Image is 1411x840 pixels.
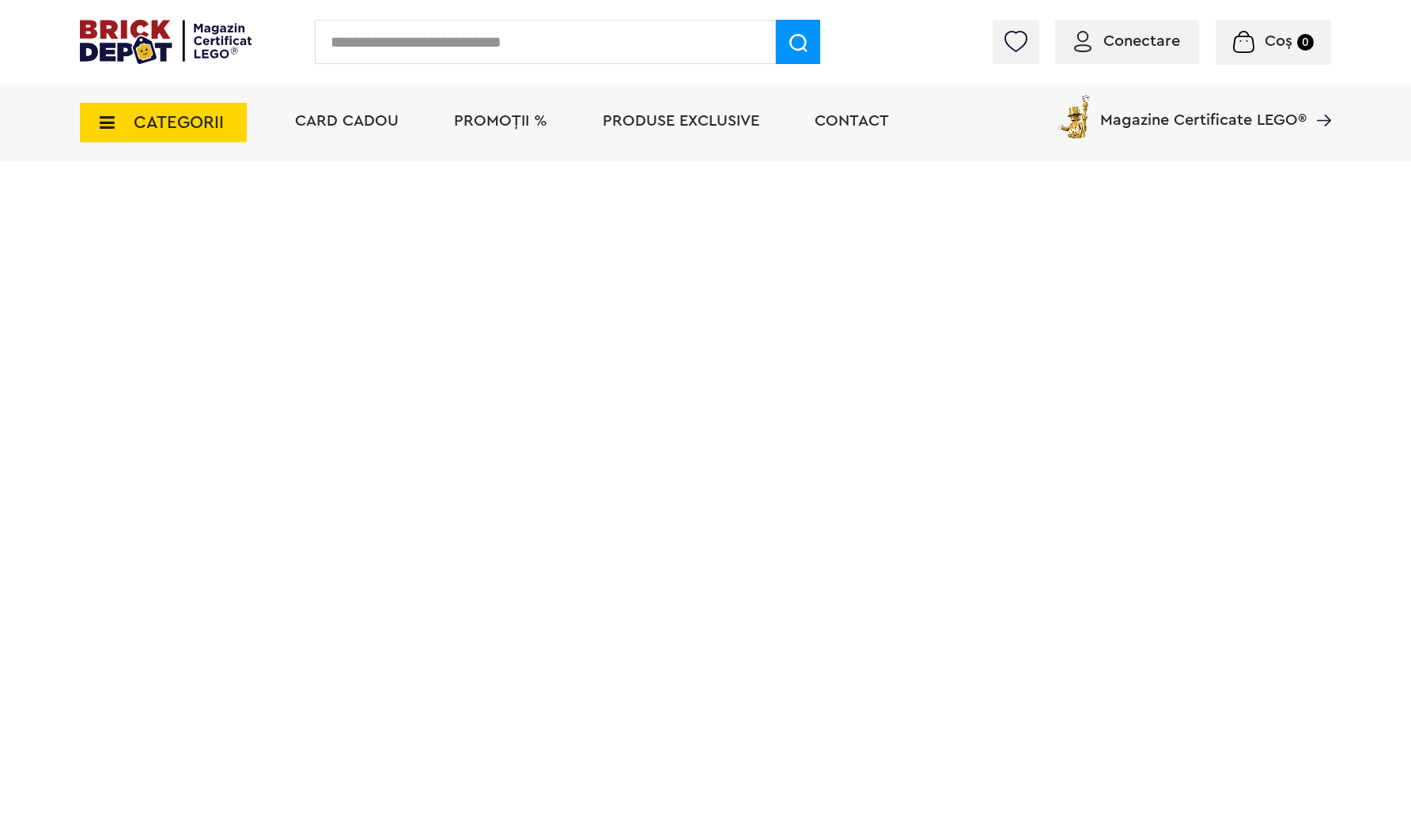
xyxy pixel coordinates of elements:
a: Conectare [1074,33,1180,49]
small: 0 [1297,34,1314,51]
span: CATEGORII [134,114,224,131]
span: Conectare [1103,33,1180,49]
span: Magazine Certificate LEGO® [1100,92,1307,128]
a: Produse exclusive [603,113,759,129]
a: Contact [815,113,889,129]
span: Coș [1265,33,1292,49]
a: Magazine Certificate LEGO® [1307,92,1331,107]
a: Card Cadou [295,113,399,129]
a: PROMOȚII % [454,113,547,129]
